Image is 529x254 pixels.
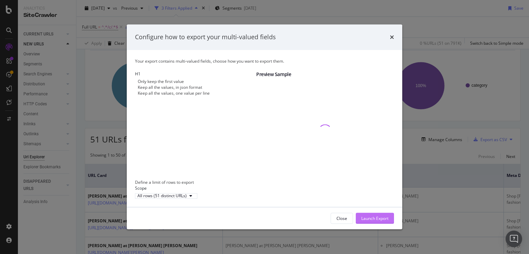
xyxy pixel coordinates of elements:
[361,215,388,221] div: Launch Export
[135,71,141,77] label: H1
[356,213,394,224] button: Launch Export
[135,58,394,64] div: Your export contains multi-valued fields, choose how you want to export them.
[256,71,394,78] div: Preview Sample
[135,33,276,42] div: Configure how to export your multi-valued fields
[138,84,202,90] div: Keep all the values, in json format
[127,24,402,229] div: modal
[138,91,210,96] div: Keep all the values, one value per line
[135,185,147,191] label: Scope
[135,84,256,90] div: Keep all the values, in json format
[390,33,394,42] div: times
[138,78,184,84] div: Only keep the first value
[135,179,394,185] div: Define a limit of rows to export
[331,213,353,224] button: Close
[506,231,522,247] div: Open Intercom Messenger
[135,78,256,84] div: Only keep the first value
[137,194,187,198] div: All rows (51 distinct URLs)
[135,193,197,199] button: All rows (51 distinct URLs)
[336,215,347,221] div: Close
